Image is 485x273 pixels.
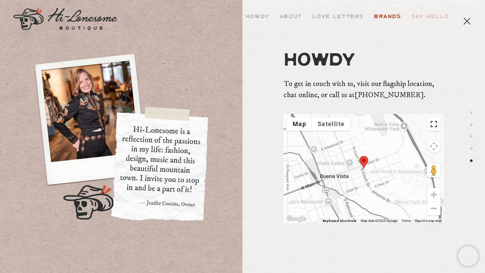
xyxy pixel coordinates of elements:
a: Report a map error [415,219,442,223]
button: Drag Pegman onto the map to open Street View [427,164,441,177]
span: Howdy [284,50,444,72]
button: 1 [470,109,473,117]
iframe: Chatra live chat [458,246,478,266]
button: Show satellite imagery [312,117,350,131]
button: Show street map [287,117,312,131]
img: logo [13,8,117,30]
img: Google [285,214,308,223]
button: 3 [470,132,473,141]
button: Map camera controls [427,140,441,153]
button: 4 [470,145,473,153]
button: 5 [470,157,473,165]
span: To get in touch with us, visit our flagship location, chat online, or call us at [284,78,444,101]
button: Zoom out [427,202,441,215]
span: Map data ©2025 Google [361,219,397,223]
button: Zoom in [427,188,441,201]
a: Terms [401,219,411,223]
button: Toggle fullscreen view [427,117,441,131]
button: 2 [470,120,473,129]
a: [PHONE_NUMBER]. [355,90,425,100]
a: Open this area in Google Maps (opens a new window) [285,214,308,223]
button: Keyboard shortcuts [323,219,357,223]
